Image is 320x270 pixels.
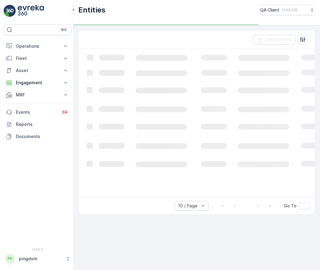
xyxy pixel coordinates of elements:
[5,254,15,264] div: PP
[16,67,59,74] p: Asset
[4,52,71,64] button: Fleet
[4,89,71,101] button: MRF
[260,5,315,15] button: QA Client(+03:00)
[16,92,59,98] p: MRF
[62,110,67,115] p: 34
[16,55,59,61] p: Fleet
[260,7,279,13] p: QA Client
[282,8,297,12] p: ( +03:00 )
[4,247,71,251] span: v 1.52.2
[4,40,71,52] button: Operations
[253,35,295,44] button: Clear Filters
[16,133,69,140] p: Documents
[4,5,16,17] img: logo
[16,121,69,127] p: Reports
[16,80,59,86] p: Engagement
[18,5,44,17] img: logo_light-DOdMpM7g.png
[284,203,297,209] span: Go To
[19,256,62,262] p: pingdom
[4,77,71,89] button: Engagement
[4,64,71,77] button: Asset
[78,5,105,15] p: Entities
[4,130,71,143] a: Documents
[4,252,71,265] button: PPpingdom
[4,106,71,118] a: Events34
[61,27,67,32] p: ⌘B
[16,109,57,115] p: Events
[265,36,292,43] p: Clear Filters
[4,118,71,130] a: Reports
[16,43,59,49] p: Operations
